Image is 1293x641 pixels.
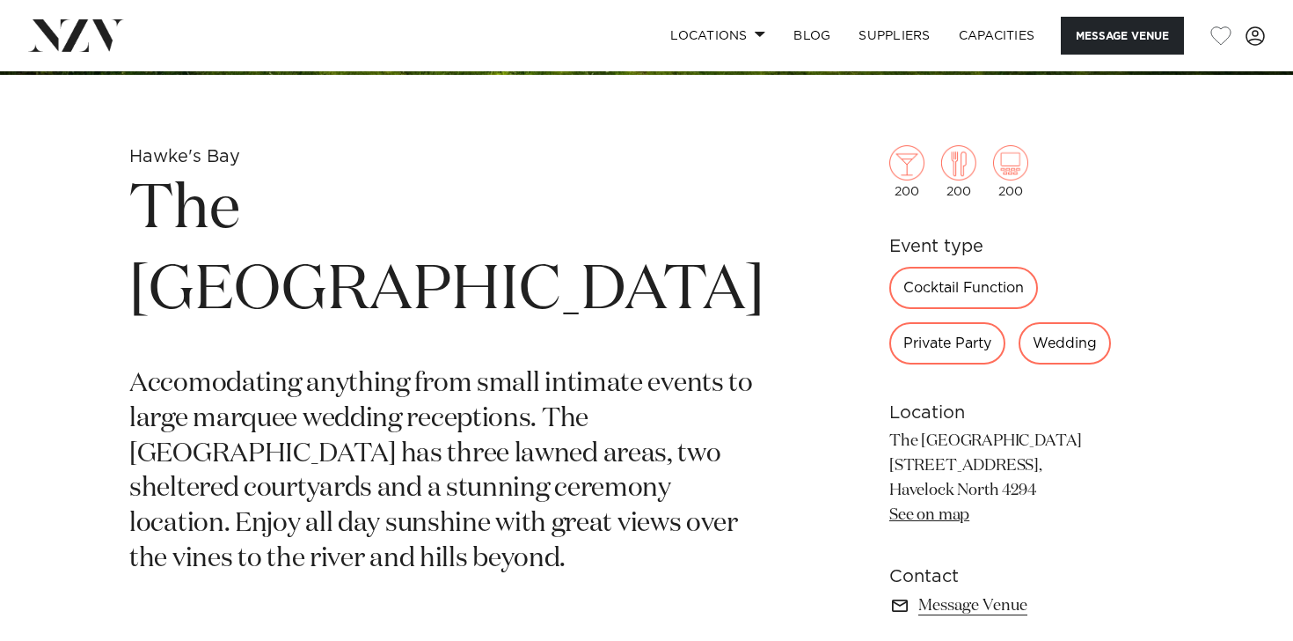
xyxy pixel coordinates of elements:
img: cocktail.png [889,145,924,181]
img: dining.png [941,145,976,181]
h6: Location [889,400,1164,426]
h6: Contact [889,564,1164,590]
a: BLOG [779,17,844,55]
p: The [GEOGRAPHIC_DATA] [STREET_ADDRESS], Havelock North 4294 [889,430,1164,528]
h1: The [GEOGRAPHIC_DATA] [129,170,764,332]
div: 200 [889,145,924,198]
a: Locations [656,17,779,55]
p: Accomodating anything from small intimate events to large marquee wedding receptions. The [GEOGRA... [129,367,764,578]
h6: Event type [889,233,1164,260]
small: Hawke's Bay [129,148,240,166]
img: nzv-logo.png [28,19,124,51]
button: Message Venue [1061,17,1184,55]
a: See on map [889,507,969,523]
div: Private Party [889,322,1005,365]
div: 200 [941,145,976,198]
a: Capacities [945,17,1049,55]
div: 200 [993,145,1028,198]
div: Wedding [1019,322,1111,365]
div: Cocktail Function [889,267,1038,309]
a: SUPPLIERS [844,17,944,55]
img: theatre.png [993,145,1028,181]
a: Message Venue [889,593,1164,618]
